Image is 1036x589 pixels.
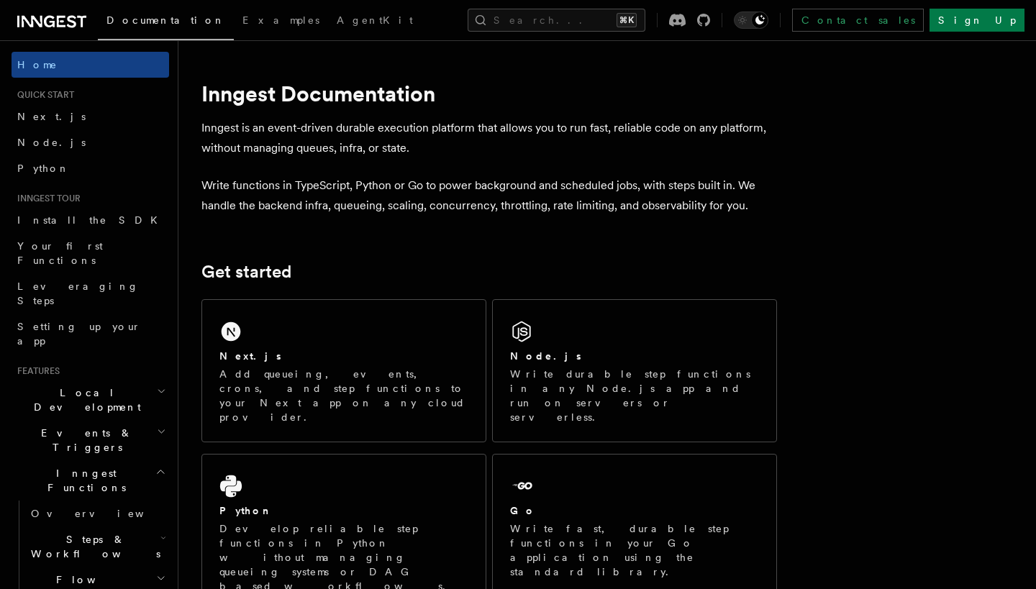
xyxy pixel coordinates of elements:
span: Inngest Functions [12,466,155,495]
h1: Inngest Documentation [201,81,777,106]
span: Node.js [17,137,86,148]
h2: Next.js [219,349,281,363]
a: Home [12,52,169,78]
a: Your first Functions [12,233,169,273]
span: Your first Functions [17,240,103,266]
span: Home [17,58,58,72]
a: Contact sales [792,9,924,32]
span: Leveraging Steps [17,280,139,306]
a: Documentation [98,4,234,40]
button: Steps & Workflows [25,526,169,567]
span: Setting up your app [17,321,141,347]
span: Overview [31,508,179,519]
a: Node.jsWrite durable step functions in any Node.js app and run on servers or serverless. [492,299,777,442]
a: Install the SDK [12,207,169,233]
span: Python [17,163,70,174]
button: Local Development [12,380,169,420]
p: Inngest is an event-driven durable execution platform that allows you to run fast, reliable code ... [201,118,777,158]
button: Events & Triggers [12,420,169,460]
button: Search...⌘K [468,9,645,32]
span: Inngest tour [12,193,81,204]
a: Setting up your app [12,314,169,354]
button: Toggle dark mode [734,12,768,29]
span: Features [12,365,60,377]
a: Leveraging Steps [12,273,169,314]
a: Overview [25,501,169,526]
a: Next.jsAdd queueing, events, crons, and step functions to your Next app on any cloud provider. [201,299,486,442]
a: Next.js [12,104,169,129]
span: Local Development [12,385,157,414]
span: Documentation [106,14,225,26]
span: Examples [242,14,319,26]
h2: Python [219,503,273,518]
a: Node.js [12,129,169,155]
a: Python [12,155,169,181]
p: Write durable step functions in any Node.js app and run on servers or serverless. [510,367,759,424]
span: Quick start [12,89,74,101]
p: Write functions in TypeScript, Python or Go to power background and scheduled jobs, with steps bu... [201,175,777,216]
span: Install the SDK [17,214,166,226]
a: Sign Up [930,9,1024,32]
p: Write fast, durable step functions in your Go application using the standard library. [510,521,759,579]
span: AgentKit [337,14,413,26]
kbd: ⌘K [617,13,637,27]
a: AgentKit [328,4,422,39]
a: Examples [234,4,328,39]
span: Steps & Workflows [25,532,160,561]
a: Get started [201,262,291,282]
h2: Node.js [510,349,581,363]
p: Add queueing, events, crons, and step functions to your Next app on any cloud provider. [219,367,468,424]
span: Next.js [17,111,86,122]
h2: Go [510,503,536,518]
button: Inngest Functions [12,460,169,501]
span: Events & Triggers [12,426,157,455]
